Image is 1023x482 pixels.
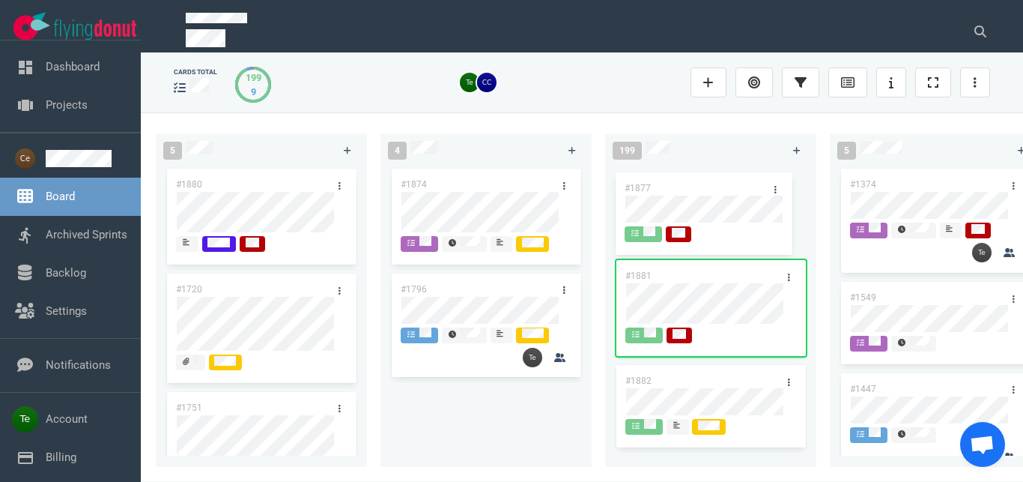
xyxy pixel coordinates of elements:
a: #1751 [176,403,202,413]
div: cards total [174,67,217,77]
span: 4 [388,142,407,160]
a: #1796 [401,283,427,294]
a: #1874 [401,179,427,190]
a: #1881 [625,271,652,281]
img: 26 [460,73,479,92]
img: 26 [477,73,497,92]
a: #1374 [850,179,876,190]
img: 26 [972,243,992,262]
a: Chat abierto [960,422,1005,467]
div: 9 [246,85,261,99]
a: Settings [46,304,87,318]
a: Notifications [46,358,111,372]
span: 5 [163,142,182,160]
a: Board [46,190,75,203]
a: Account [46,412,88,426]
img: 26 [523,348,542,367]
span: 5 [837,142,856,160]
div: 199 [246,70,261,85]
a: #1447 [850,384,876,394]
span: 199 [613,142,642,160]
a: Billing [46,451,76,464]
img: Flying Donut text logo [54,19,136,40]
a: #1549 [850,292,876,303]
a: #1720 [176,284,202,295]
a: Dashboard [46,60,100,73]
a: Projects [46,98,88,112]
a: #1882 [625,376,652,386]
a: Archived Sprints [46,228,127,241]
a: #1880 [176,179,202,190]
a: Backlog [46,266,86,280]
